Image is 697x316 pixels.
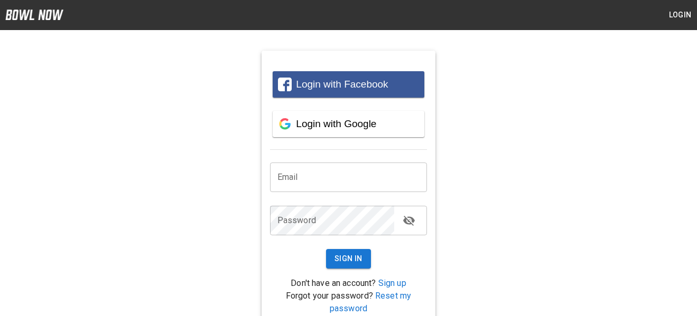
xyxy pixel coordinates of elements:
p: Don't have an account? [270,277,428,290]
button: Login with Google [273,111,425,137]
img: logo [5,9,63,20]
a: Reset my password [330,291,411,313]
p: Forgot your password? [270,290,428,315]
a: Sign up [378,278,406,288]
span: Login with Google [296,118,376,129]
button: Sign In [326,249,371,269]
button: toggle password visibility [398,210,420,231]
button: Login [663,5,697,25]
button: Login with Facebook [273,71,425,98]
span: Login with Facebook [296,79,388,90]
